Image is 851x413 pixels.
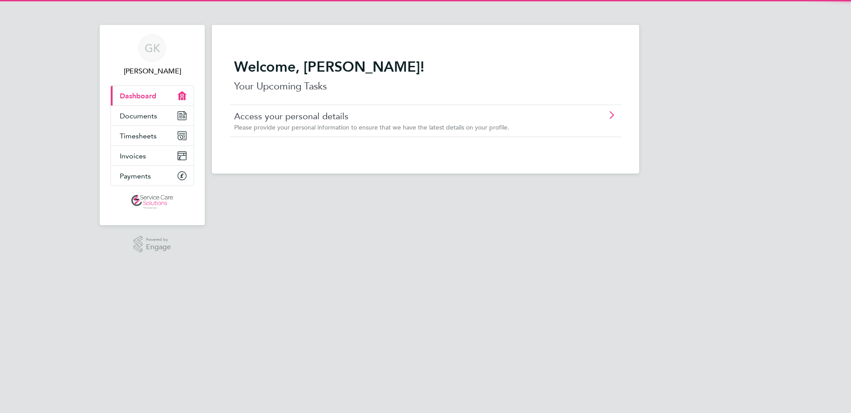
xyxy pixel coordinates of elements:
[111,106,194,126] a: Documents
[146,236,171,243] span: Powered by
[120,152,146,160] span: Invoices
[120,92,156,100] span: Dashboard
[234,58,617,76] h2: Welcome, [PERSON_NAME]!
[110,66,194,77] span: Gary Kilbride
[234,123,509,131] span: Please provide your personal information to ensure that we have the latest details on your profile.
[100,25,205,225] nav: Main navigation
[146,243,171,251] span: Engage
[120,172,151,180] span: Payments
[110,195,194,209] a: Go to home page
[111,126,194,146] a: Timesheets
[234,79,617,93] p: Your Upcoming Tasks
[111,146,194,166] a: Invoices
[111,86,194,105] a: Dashboard
[110,34,194,77] a: GK[PERSON_NAME]
[134,236,171,253] a: Powered byEngage
[234,110,567,122] a: Access your personal details
[111,166,194,186] a: Payments
[145,42,160,54] span: GK
[120,112,157,120] span: Documents
[131,195,173,209] img: servicecare-logo-retina.png
[120,132,157,140] span: Timesheets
